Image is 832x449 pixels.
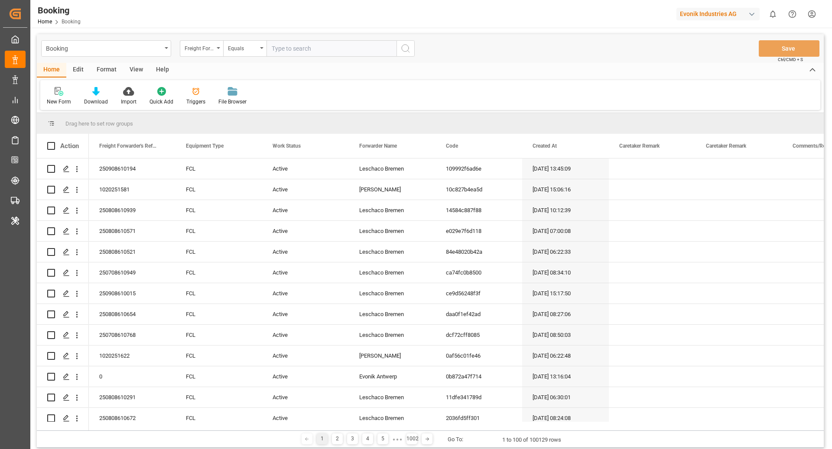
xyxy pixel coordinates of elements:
div: Active [262,346,349,366]
div: Press SPACE to select this row. [37,200,89,221]
div: Leschaco Bremen [349,304,435,324]
div: Format [90,63,123,78]
div: ● ● ● [393,436,402,443]
div: FCL [175,179,262,200]
div: Press SPACE to select this row. [37,242,89,262]
div: FCL [175,158,262,179]
div: FCL [175,325,262,345]
div: daa0f1ef42ad [435,304,522,324]
div: dcf72cff8085 [435,325,522,345]
div: Evonik Industries AG [676,8,760,20]
a: Home [38,19,52,25]
div: 250808610939 [89,200,175,220]
div: Press SPACE to select this row. [37,283,89,304]
div: [DATE] 07:00:08 [522,221,609,241]
div: Press SPACE to select this row. [37,387,89,408]
div: Leschaco Bremen [349,283,435,304]
div: New Form [47,98,71,106]
div: 3 [347,433,358,444]
span: Freight Forwarder's Reference No. [99,143,157,149]
button: open menu [41,40,171,57]
div: Press SPACE to select this row. [37,366,89,387]
div: 250808610521 [89,242,175,262]
input: Type to search [266,40,396,57]
div: 1 to 100 of 100129 rows [502,436,561,444]
div: Leschaco Bremen [349,200,435,220]
div: [DATE] 06:22:48 [522,346,609,366]
div: Leschaco Bremen [349,408,435,428]
div: Press SPACE to select this row. [37,346,89,366]
div: [DATE] 06:30:01 [522,387,609,407]
div: File Browser [218,98,247,106]
div: Leschaco Bremen [349,158,435,179]
div: FCL [175,242,262,262]
div: Press SPACE to select this row. [37,325,89,346]
div: Evonik Antwerp [349,366,435,387]
div: Active [262,408,349,428]
div: 1020251581 [89,179,175,200]
div: 250808610672 [89,408,175,428]
div: 250908610194 [89,158,175,179]
span: Drag here to set row groups [65,120,133,127]
button: open menu [180,40,223,57]
div: FCL [175,304,262,324]
div: Leschaco Bremen [349,325,435,345]
div: [PERSON_NAME] [349,179,435,200]
div: [DATE] 10:12:39 [522,200,609,220]
div: Freight Forwarder's Reference No. [185,42,214,52]
div: Leschaco Bremen [349,221,435,241]
div: FCL [175,387,262,407]
span: Caretaker Remark [706,143,746,149]
div: FCL [175,262,262,283]
div: 84e48020b42a [435,242,522,262]
div: FCL [175,200,262,220]
div: Active [262,366,349,387]
div: 250908610015 [89,283,175,304]
div: FCL [175,366,262,387]
div: 2 [332,433,343,444]
div: Active [262,283,349,304]
div: Active [262,387,349,407]
div: 0af56c01fe46 [435,346,522,366]
div: [PERSON_NAME] [349,346,435,366]
div: Go To: [448,435,463,444]
div: [DATE] 06:22:33 [522,242,609,262]
div: FCL [175,408,262,428]
div: Home [37,63,66,78]
div: 250808610571 [89,221,175,241]
div: 0b872a47f714 [435,366,522,387]
div: Active [262,242,349,262]
div: Press SPACE to select this row. [37,221,89,242]
div: 2036fd5ff301 [435,408,522,428]
div: Active [262,200,349,220]
div: [DATE] 08:27:06 [522,304,609,324]
span: Equipment Type [186,143,224,149]
div: Active [262,179,349,200]
div: FCL [175,221,262,241]
span: Created At [533,143,557,149]
button: show 0 new notifications [763,4,783,24]
div: 1020251622 [89,346,175,366]
div: Quick Add [149,98,173,106]
div: 4 [362,433,373,444]
div: 250708610768 [89,325,175,345]
div: Active [262,158,349,179]
div: [DATE] 13:45:09 [522,158,609,179]
div: Booking [38,4,81,17]
div: 250708610949 [89,262,175,283]
div: [DATE] 08:50:03 [522,325,609,345]
div: 1 [317,433,328,444]
div: Active [262,221,349,241]
div: 10c827b4ea5d [435,179,522,200]
span: Forwarder Name [359,143,397,149]
div: [DATE] 15:06:16 [522,179,609,200]
div: 250808610291 [89,387,175,407]
div: [DATE] 15:17:50 [522,283,609,304]
button: search button [396,40,415,57]
div: ca74fc0b8500 [435,262,522,283]
div: 1002 [406,433,417,444]
div: Download [84,98,108,106]
div: Equals [228,42,257,52]
div: [DATE] 13:16:04 [522,366,609,387]
div: [DATE] 08:24:08 [522,408,609,428]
